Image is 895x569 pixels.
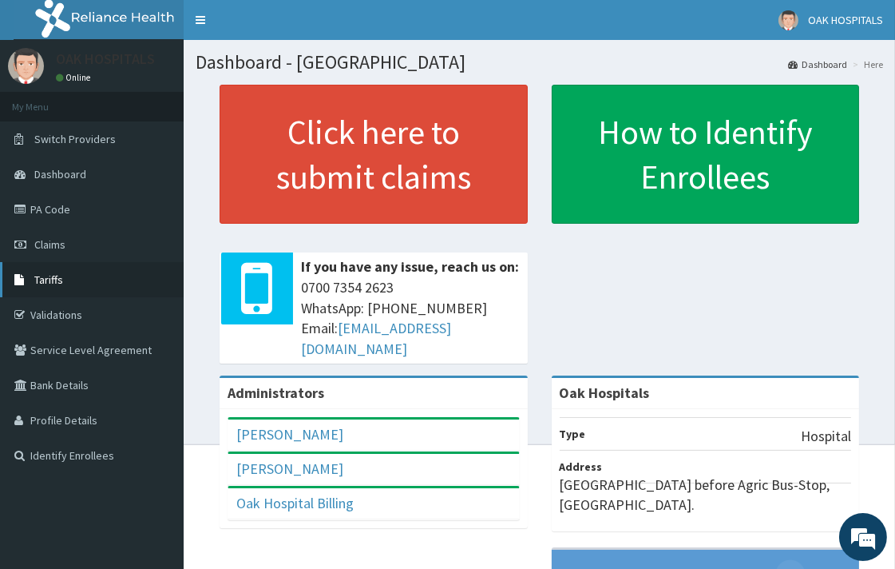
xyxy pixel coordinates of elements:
[808,13,883,27] span: OAK HOSPITALS
[560,460,603,474] b: Address
[849,58,883,71] li: Here
[34,237,65,252] span: Claims
[220,85,528,224] a: Click here to submit claims
[8,48,44,84] img: User Image
[56,72,94,83] a: Online
[301,277,520,360] span: 0700 7354 2623 WhatsApp: [PHONE_NUMBER] Email:
[788,58,847,71] a: Dashboard
[236,494,354,512] a: Oak Hospital Billing
[34,273,63,287] span: Tariffs
[196,52,883,73] h1: Dashboard - [GEOGRAPHIC_DATA]
[301,319,451,358] a: [EMAIL_ADDRESS][DOMAIN_NAME]
[236,425,343,444] a: [PERSON_NAME]
[560,475,852,515] p: [GEOGRAPHIC_DATA] before Agric Bus-Stop, [GEOGRAPHIC_DATA].
[236,460,343,478] a: [PERSON_NAME]
[301,257,519,276] b: If you have any issue, reach us on:
[228,384,324,402] b: Administrators
[801,426,851,447] p: Hospital
[56,52,155,66] p: OAK HOSPITALS
[552,85,860,224] a: How to Identify Enrollees
[560,427,586,441] b: Type
[560,384,650,402] strong: Oak Hospitals
[34,132,116,146] span: Switch Providers
[34,167,86,181] span: Dashboard
[778,10,798,30] img: User Image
